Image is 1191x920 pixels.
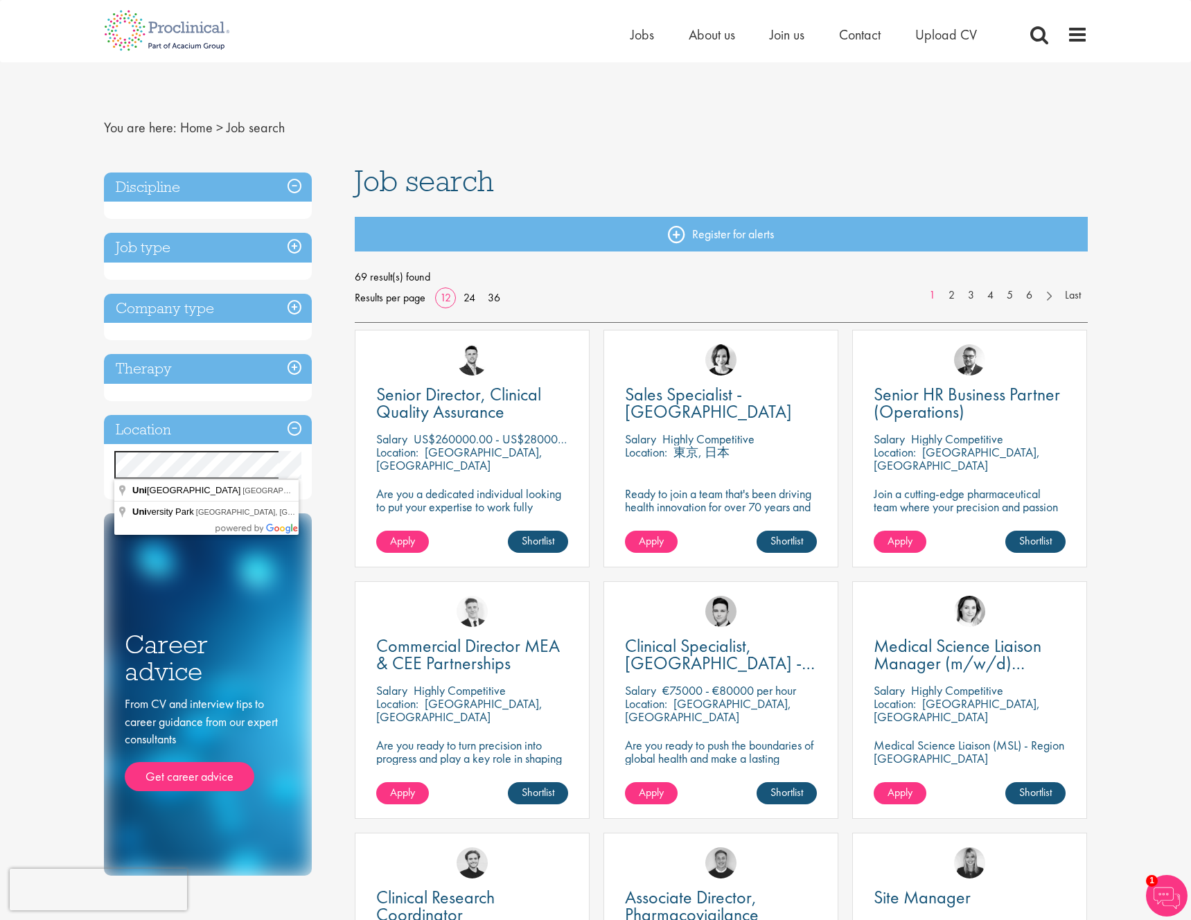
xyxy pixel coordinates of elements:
[673,444,730,460] p: 東京, 日本
[874,444,916,460] span: Location:
[922,287,942,303] a: 1
[104,172,312,202] h3: Discipline
[508,782,568,804] a: Shortlist
[355,287,425,308] span: Results per page
[196,508,443,516] span: [GEOGRAPHIC_DATA], [GEOGRAPHIC_DATA], [GEOGRAPHIC_DATA]
[457,847,488,878] a: Nico Kohlwes
[125,762,254,791] a: Get career advice
[874,487,1066,540] p: Join a cutting-edge pharmaceutical team where your precision and passion for quality will help sh...
[874,782,926,804] a: Apply
[125,631,291,684] h3: Career advice
[625,782,678,804] a: Apply
[376,738,568,778] p: Are you ready to turn precision into progress and play a key role in shaping the future of pharma...
[376,386,568,421] a: Senior Director, Clinical Quality Assurance
[457,344,488,375] a: Joshua Godden
[508,531,568,553] a: Shortlist
[915,26,977,44] a: Upload CV
[10,869,187,910] iframe: reCAPTCHA
[355,162,494,200] span: Job search
[662,431,755,447] p: Highly Competitive
[1019,287,1039,303] a: 6
[639,785,664,799] span: Apply
[625,444,667,460] span: Location:
[625,634,815,692] span: Clinical Specialist, [GEOGRAPHIC_DATA] - Cardiac
[355,267,1088,287] span: 69 result(s) found
[954,847,985,878] img: Janelle Jones
[435,290,456,305] a: 12
[132,506,196,517] span: versity Park
[104,354,312,384] h3: Therapy
[376,487,568,553] p: Are you a dedicated individual looking to put your expertise to work fully flexibly in a remote p...
[1005,782,1066,804] a: Shortlist
[954,596,985,627] img: Greta Prestel
[104,415,312,445] h3: Location
[980,287,1000,303] a: 4
[839,26,881,44] span: Contact
[376,531,429,553] a: Apply
[757,531,817,553] a: Shortlist
[459,290,480,305] a: 24
[874,885,971,909] span: Site Manager
[414,431,634,447] p: US$260000.00 - US$280000.00 per annum
[104,118,177,136] span: You are here:
[625,696,667,711] span: Location:
[874,634,1041,692] span: Medical Science Liaison Manager (m/w/d) Nephrologie
[625,386,817,421] a: Sales Specialist - [GEOGRAPHIC_DATA]
[874,431,905,447] span: Salary
[355,217,1088,251] a: Register for alerts
[625,738,817,804] p: Are you ready to push the boundaries of global health and make a lasting impact? This role at a h...
[874,889,1066,906] a: Site Manager
[888,533,912,548] span: Apply
[911,682,1003,698] p: Highly Competitive
[180,118,213,136] a: breadcrumb link
[1058,287,1088,303] a: Last
[104,294,312,324] h3: Company type
[705,344,736,375] a: Nic Choa
[874,444,1040,473] p: [GEOGRAPHIC_DATA], [GEOGRAPHIC_DATA]
[376,634,560,675] span: Commercial Director MEA & CEE Partnerships
[483,290,505,305] a: 36
[132,485,242,495] span: [GEOGRAPHIC_DATA]
[705,596,736,627] a: Connor Lynes
[757,782,817,804] a: Shortlist
[874,386,1066,421] a: Senior HR Business Partner (Operations)
[414,682,506,698] p: Highly Competitive
[942,287,962,303] a: 2
[1146,875,1188,917] img: Chatbot
[625,531,678,553] a: Apply
[132,485,147,495] span: Uni
[390,533,415,548] span: Apply
[639,533,664,548] span: Apply
[376,431,407,447] span: Salary
[625,382,792,423] span: Sales Specialist - [GEOGRAPHIC_DATA]
[625,682,656,698] span: Salary
[874,682,905,698] span: Salary
[770,26,804,44] a: Join us
[625,696,791,725] p: [GEOGRAPHIC_DATA], [GEOGRAPHIC_DATA]
[911,431,1003,447] p: Highly Competitive
[662,682,796,698] p: €75000 - €80000 per hour
[104,233,312,263] h3: Job type
[625,637,817,672] a: Clinical Specialist, [GEOGRAPHIC_DATA] - Cardiac
[376,382,541,423] span: Senior Director, Clinical Quality Assurance
[874,531,926,553] a: Apply
[376,696,418,711] span: Location:
[705,847,736,878] a: Bo Forsen
[630,26,654,44] a: Jobs
[376,682,407,698] span: Salary
[1000,287,1020,303] a: 5
[125,695,291,791] div: From CV and interview tips to career guidance from our expert consultants
[874,637,1066,672] a: Medical Science Liaison Manager (m/w/d) Nephrologie
[376,637,568,672] a: Commercial Director MEA & CEE Partnerships
[457,596,488,627] img: Nicolas Daniel
[625,431,656,447] span: Salary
